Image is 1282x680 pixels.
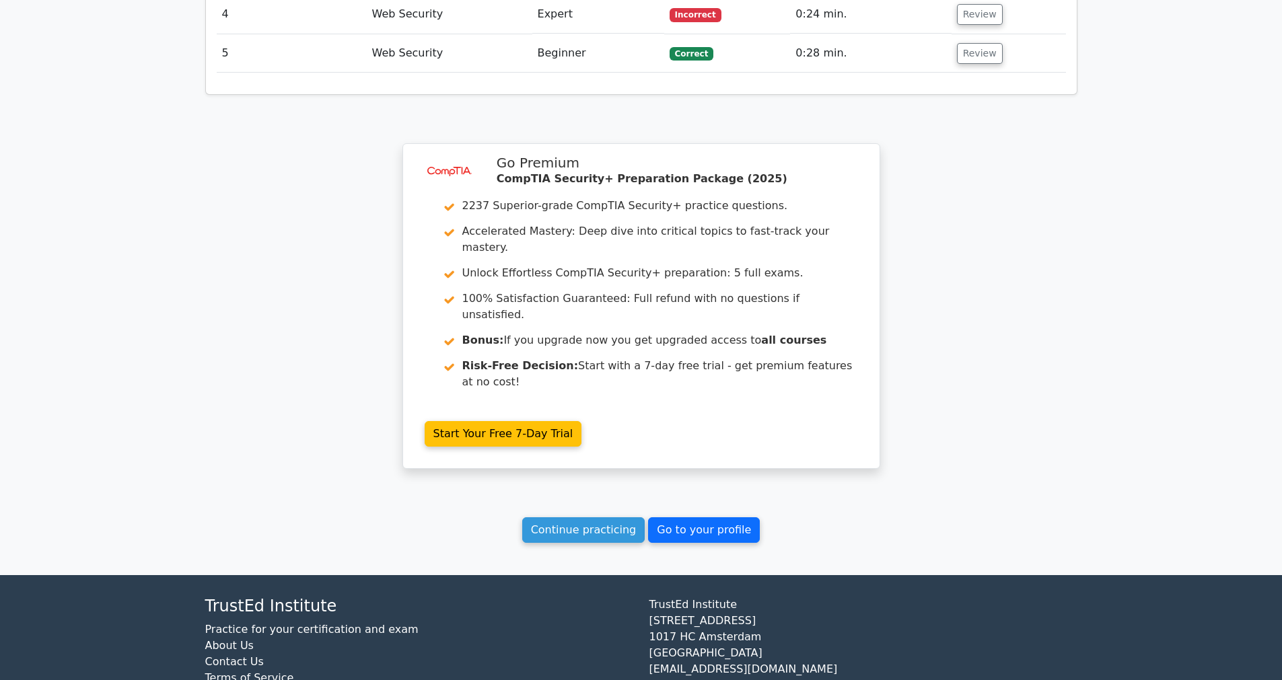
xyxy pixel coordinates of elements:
[670,47,713,61] span: Correct
[790,34,951,73] td: 0:28 min.
[217,34,367,73] td: 5
[425,421,582,447] a: Start Your Free 7-Day Trial
[367,34,532,73] td: Web Security
[205,639,254,652] a: About Us
[205,623,419,636] a: Practice for your certification and exam
[957,4,1003,25] button: Review
[522,517,645,543] a: Continue practicing
[532,34,664,73] td: Beginner
[670,8,721,22] span: Incorrect
[205,597,633,616] h4: TrustEd Institute
[957,43,1003,64] button: Review
[205,655,264,668] a: Contact Us
[648,517,760,543] a: Go to your profile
